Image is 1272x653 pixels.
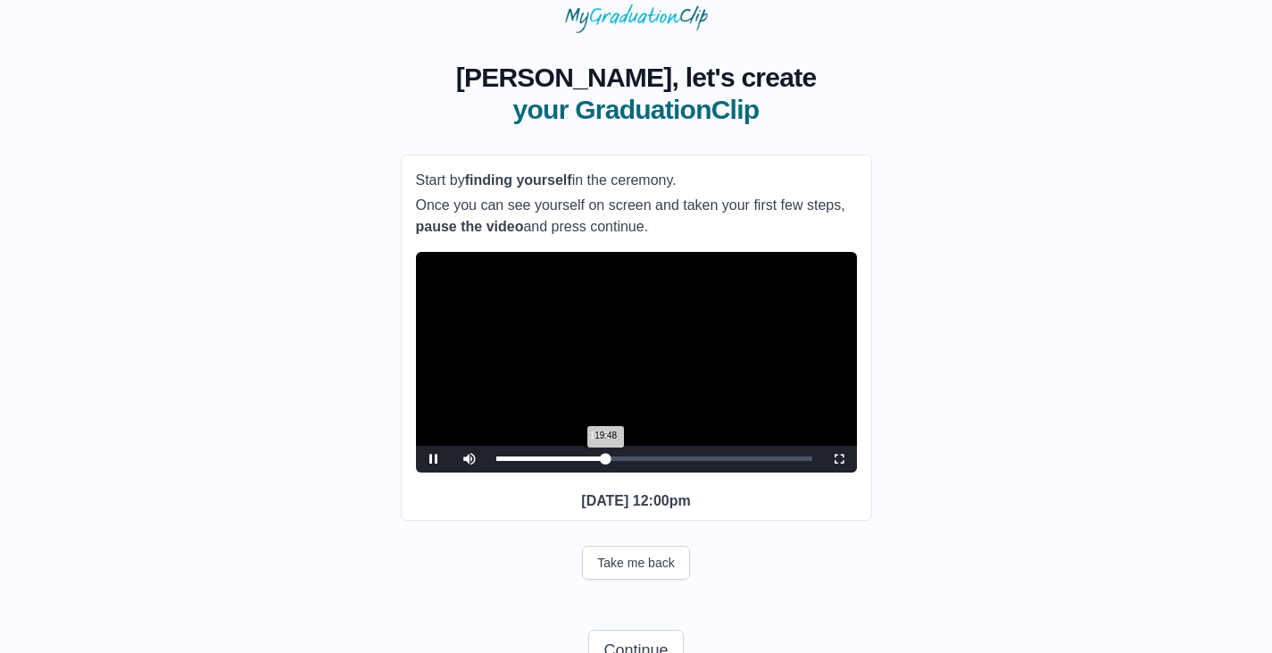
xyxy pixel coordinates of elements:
[416,252,857,473] div: Video Player
[456,62,817,94] span: [PERSON_NAME], let's create
[416,446,452,473] button: Pause
[416,195,857,238] p: Once you can see yourself on screen and taken your first few steps, and press continue.
[416,219,524,234] b: pause the video
[821,446,857,473] button: Fullscreen
[416,170,857,191] p: Start by in the ceremony.
[452,446,487,473] button: Mute
[416,490,857,512] p: [DATE] 12:00pm
[496,456,812,461] div: Progress Bar
[465,172,572,188] b: finding yourself
[582,546,689,580] button: Take me back
[456,94,817,126] span: your GraduationClip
